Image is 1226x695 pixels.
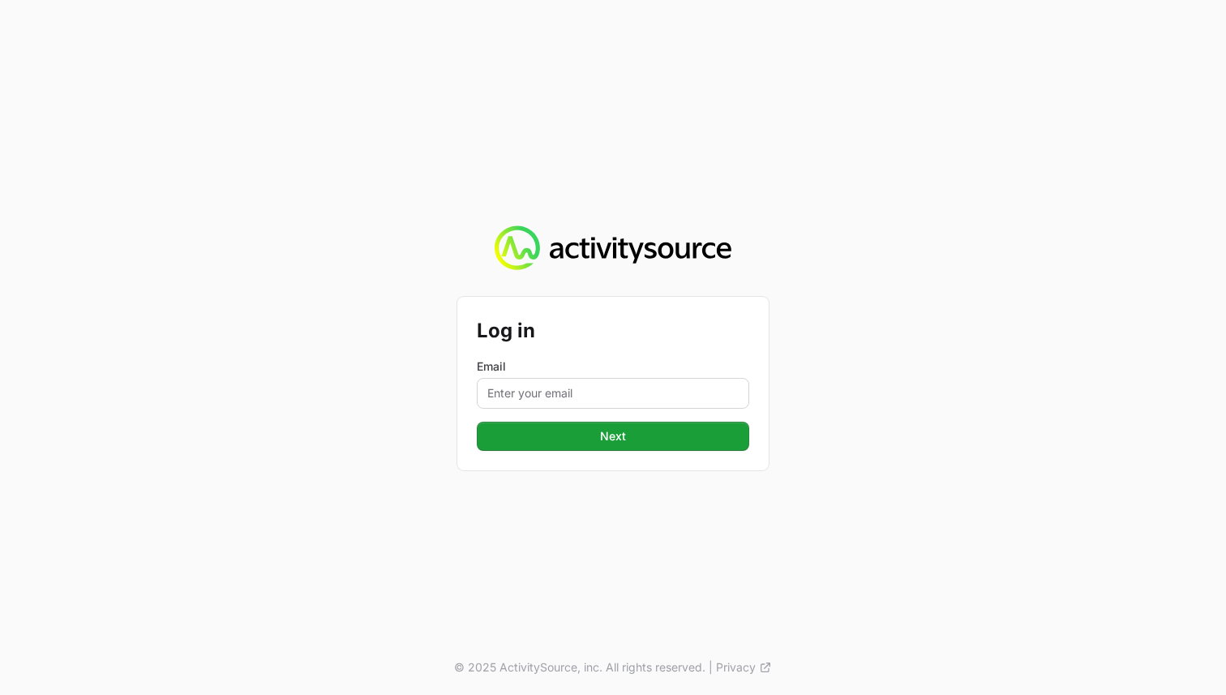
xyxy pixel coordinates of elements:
[454,659,705,676] p: © 2025 ActivitySource, inc. All rights reserved.
[477,316,749,345] h2: Log in
[709,659,713,676] span: |
[600,427,626,446] span: Next
[477,422,749,451] button: Next
[477,358,749,375] label: Email
[716,659,772,676] a: Privacy
[495,225,731,271] img: Activity Source
[477,378,749,409] input: Enter your email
